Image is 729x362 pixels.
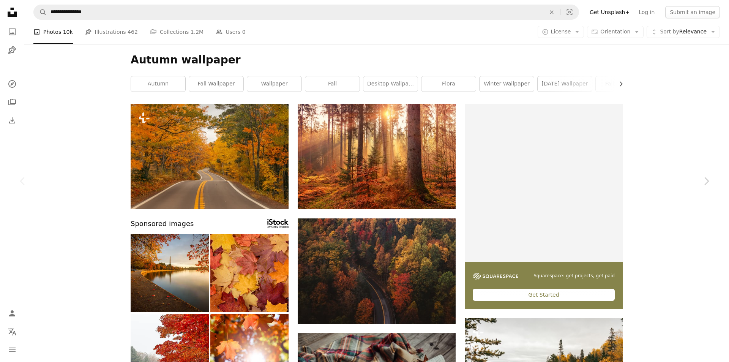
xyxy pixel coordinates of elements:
[421,76,476,92] a: flora
[5,24,20,40] a: Photos
[538,76,592,92] a: [DATE] wallpaper
[5,43,20,58] a: Illustrations
[34,5,47,19] button: Search Unsplash
[634,6,659,18] a: Log in
[587,26,644,38] button: Orientation
[131,53,623,67] h1: Autumn wallpaper
[363,76,418,92] a: desktop wallpaper
[5,76,20,92] a: Explore
[85,20,138,44] a: Illustrations 462
[5,113,20,128] a: Download History
[210,234,289,312] img: maple autumn leaves
[242,28,246,36] span: 0
[131,153,289,160] a: an empty road surrounded by trees with yellow leaves
[551,28,571,35] span: License
[191,28,204,36] span: 1.2M
[465,104,623,309] a: Squarespace: get projects, get paidGet Started
[5,95,20,110] a: Collections
[131,76,185,92] a: autumn
[298,104,456,209] img: forest heat by sunbeam
[683,145,729,218] a: Next
[298,218,456,324] img: aerial photography of trees and road
[189,76,243,92] a: fall wallpaper
[128,28,138,36] span: 462
[660,28,707,36] span: Relevance
[660,28,679,35] span: Sort by
[131,234,209,312] img: Washington DC in the fall
[5,306,20,321] a: Log in / Sign up
[665,6,720,18] button: Submit an image
[33,5,579,20] form: Find visuals sitewide
[647,26,720,38] button: Sort byRelevance
[600,28,630,35] span: Orientation
[473,289,615,301] div: Get Started
[131,218,194,229] span: Sponsored images
[216,20,246,44] a: Users 0
[480,76,534,92] a: winter wallpaper
[131,104,289,209] img: an empty road surrounded by trees with yellow leaves
[533,273,615,279] span: Squarespace: get projects, get paid
[538,26,584,38] button: License
[560,5,579,19] button: Visual search
[473,273,518,280] img: file-1747939142011-51e5cc87e3c9
[298,153,456,160] a: forest heat by sunbeam
[585,6,634,18] a: Get Unsplash+
[5,324,20,339] button: Language
[614,76,623,92] button: scroll list to the right
[298,267,456,274] a: aerial photography of trees and road
[5,342,20,357] button: Menu
[150,20,204,44] a: Collections 1.2M
[305,76,360,92] a: fall
[543,5,560,19] button: Clear
[596,76,650,92] a: fall aesthetic
[247,76,301,92] a: wallpaper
